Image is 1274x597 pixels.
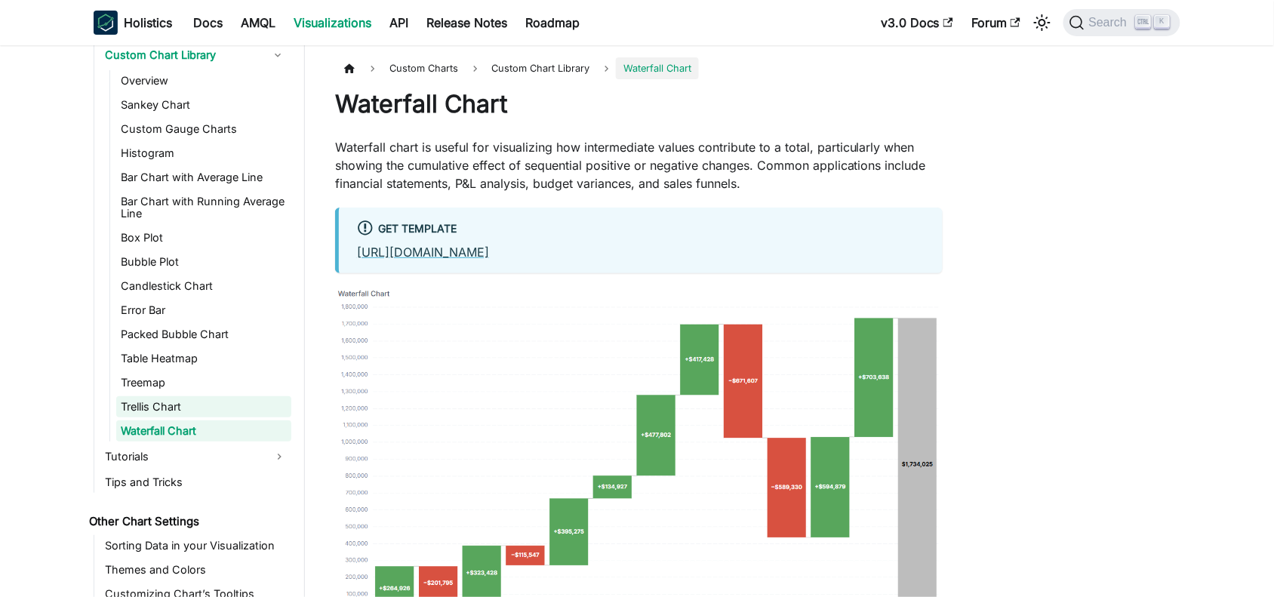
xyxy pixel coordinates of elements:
[232,11,285,35] a: AMQL
[1063,9,1180,36] button: Search (Ctrl+K)
[357,220,925,239] div: Get Template
[116,167,291,188] a: Bar Chart with Average Line
[94,11,172,35] a: HolisticsHolistics
[1155,15,1170,29] kbd: K
[335,138,943,192] p: Waterfall chart is useful for visualizing how intermediate values contribute to a total, particul...
[1085,16,1137,29] span: Search
[485,57,598,79] a: Custom Chart Library
[357,245,489,260] a: [URL][DOMAIN_NAME]
[100,445,291,469] a: Tutorials
[1030,11,1054,35] button: Switch between dark and light mode (currently light mode)
[382,57,466,79] span: Custom Charts
[116,275,291,297] a: Candlestick Chart
[116,143,291,164] a: Histogram
[616,57,699,79] span: Waterfall Chart
[116,348,291,369] a: Table Heatmap
[100,43,264,67] a: Custom Chart Library
[116,227,291,248] a: Box Plot
[116,324,291,345] a: Packed Bubble Chart
[516,11,589,35] a: Roadmap
[94,11,118,35] img: Holistics
[116,300,291,321] a: Error Bar
[116,94,291,115] a: Sankey Chart
[116,251,291,272] a: Bubble Plot
[116,372,291,393] a: Treemap
[116,70,291,91] a: Overview
[100,559,291,580] a: Themes and Colors
[872,11,962,35] a: v3.0 Docs
[124,14,172,32] b: Holistics
[417,11,516,35] a: Release Notes
[335,57,364,79] a: Home page
[85,511,291,532] a: Other Chart Settings
[962,11,1029,35] a: Forum
[335,89,943,119] h1: Waterfall Chart
[184,11,232,35] a: Docs
[116,191,291,224] a: Bar Chart with Running Average Line
[100,535,291,556] a: Sorting Data in your Visualization
[335,57,943,79] nav: Breadcrumbs
[492,63,590,74] span: Custom Chart Library
[116,118,291,140] a: Custom Gauge Charts
[116,420,291,442] a: Waterfall Chart
[380,11,417,35] a: API
[264,43,291,67] button: Collapse sidebar category 'Custom Chart Library'
[116,396,291,417] a: Trellis Chart
[100,472,291,493] a: Tips and Tricks
[78,45,305,597] nav: Docs sidebar
[285,11,380,35] a: Visualizations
